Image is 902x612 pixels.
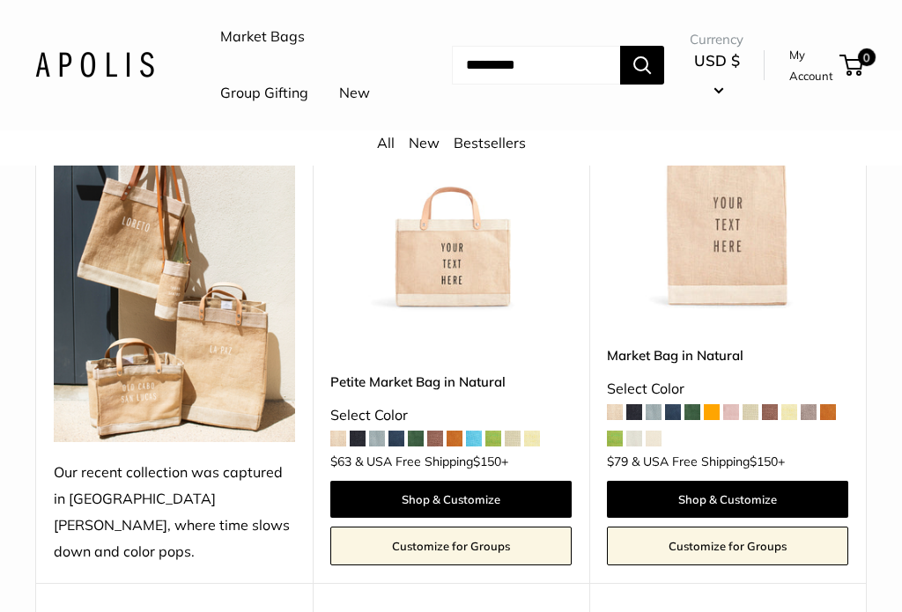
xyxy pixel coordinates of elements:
span: $79 [607,453,628,469]
input: Search... [452,46,620,85]
span: & USA Free Shipping + [632,455,785,468]
img: Market Bag in Natural [607,70,848,312]
a: Market Bags [220,24,305,50]
div: Select Color [330,402,572,429]
a: Customize for Groups [330,527,572,565]
span: USD $ [694,51,740,70]
span: $63 [330,453,351,469]
button: USD $ [690,47,743,103]
a: Market Bag in NaturalMarket Bag in Natural [607,70,848,312]
a: Market Bag in Natural [607,345,848,365]
div: Select Color [607,376,848,402]
a: Group Gifting [220,80,308,107]
a: New [409,134,440,151]
a: Shop & Customize [330,481,572,518]
a: 0 [841,55,863,76]
img: Petite Market Bag in Natural [330,70,572,312]
a: Shop & Customize [607,481,848,518]
a: All [377,134,395,151]
a: Petite Market Bag in Natural [330,372,572,392]
button: Search [620,46,664,85]
img: Our recent collection was captured in Todos Santos, where time slows down and color pops. [54,70,295,442]
a: Petite Market Bag in Naturaldescription_Effortless style that elevates every moment [330,70,572,312]
img: Apolis [35,52,154,77]
span: 0 [858,48,876,66]
span: Currency [690,27,743,52]
a: New [339,80,370,107]
span: $150 [750,453,778,469]
a: Customize for Groups [607,527,848,565]
a: Bestsellers [454,134,526,151]
a: My Account [789,44,833,87]
span: & USA Free Shipping + [355,455,508,468]
span: $150 [473,453,501,469]
div: Our recent collection was captured in [GEOGRAPHIC_DATA][PERSON_NAME], where time slows down and c... [54,460,295,565]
